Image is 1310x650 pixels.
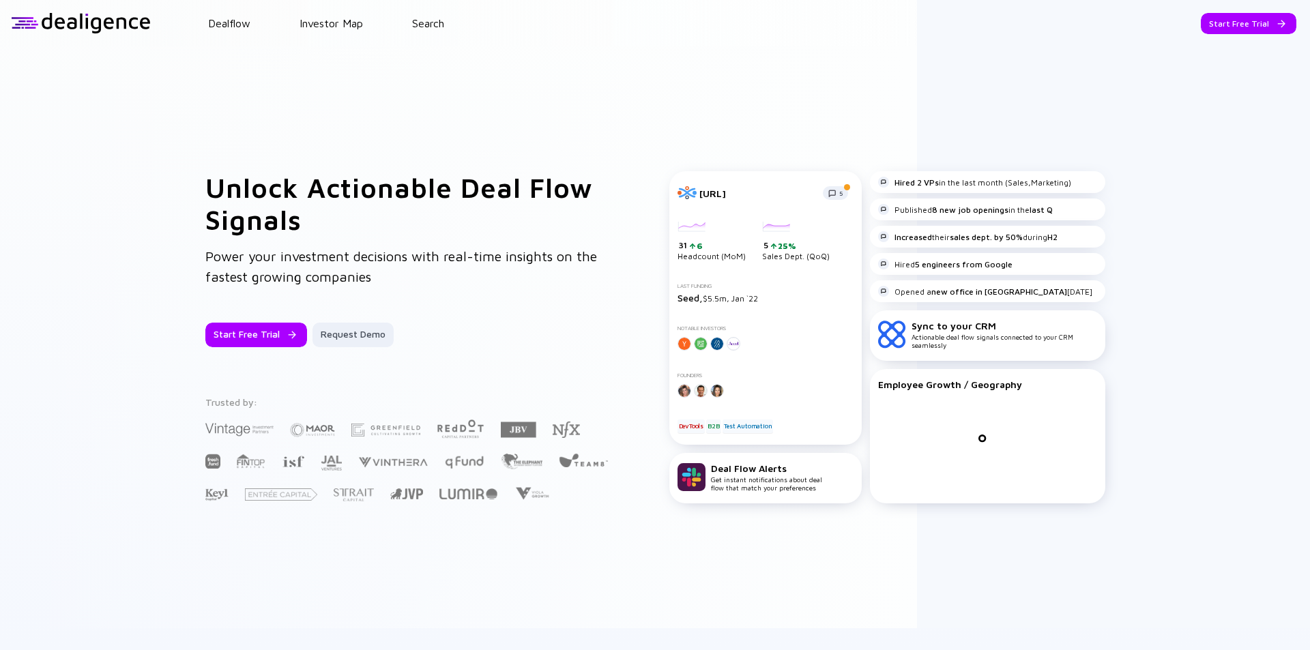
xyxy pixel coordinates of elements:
[312,323,394,347] button: Request Demo
[932,205,1008,215] strong: 8 new job openings
[678,283,854,289] div: Last Funding
[334,488,374,501] img: Strait Capital
[205,422,274,437] img: Vintage Investment Partners
[439,488,497,499] img: Lumir Ventures
[678,419,705,433] div: DevTools
[878,177,1071,188] div: in the last month (Sales,Marketing)
[894,177,939,188] strong: Hired 2 VPs
[390,488,423,499] img: Jerusalem Venture Partners
[1201,13,1296,34] button: Start Free Trial
[894,232,932,242] strong: Increased
[912,320,1097,331] div: Sync to your CRM
[205,396,611,408] div: Trusted by:
[205,323,307,347] button: Start Free Trial
[678,292,854,304] div: $5.5m, Jan `22
[915,259,1013,269] strong: 5 engineers from Google
[678,372,854,379] div: Founders
[706,419,720,433] div: B2B
[776,241,796,251] div: 25%
[282,455,304,467] img: Israel Secondary Fund
[679,240,746,251] div: 31
[351,424,420,437] img: Greenfield Partners
[321,456,342,471] img: JAL Ventures
[205,488,229,501] img: Key1 Capital
[237,454,265,469] img: FINTOP Capital
[878,258,1013,269] div: Hired
[711,462,822,474] div: Deal Flow Alerts
[762,222,830,261] div: Sales Dept. (QoQ)
[205,171,615,235] h1: Unlock Actionable Deal Flow Signals
[678,325,854,331] div: Notable Investors
[559,453,608,467] img: Team8
[878,379,1097,390] div: Employee Growth / Geography
[1030,205,1053,215] strong: last Q
[245,488,317,501] img: Entrée Capital
[878,286,1092,297] div: Opened a [DATE]
[444,454,484,470] img: Q Fund
[678,222,746,261] div: Headcount (MoM)
[699,188,815,199] div: [URL]
[290,419,335,441] img: Maor Investments
[1047,232,1058,242] strong: H2
[205,248,597,284] span: Power your investment decisions with real-time insights on the fastest growing companies
[763,240,830,251] div: 5
[501,421,536,439] img: JBV Capital
[950,232,1023,242] strong: sales dept. by 50%
[300,17,363,29] a: Investor Map
[501,454,542,469] img: The Elephant
[695,241,703,251] div: 6
[678,292,703,304] span: Seed,
[514,487,550,500] img: Viola Growth
[553,422,580,438] img: NFX
[912,320,1097,349] div: Actionable deal flow signals connected to your CRM seamlessly
[437,417,484,439] img: Red Dot Capital Partners
[208,17,250,29] a: Dealflow
[358,456,428,469] img: Vinthera
[711,462,822,492] div: Get instant notifications about deal flow that match your preferences
[412,17,444,29] a: Search
[878,204,1053,215] div: Published in the
[878,231,1058,242] div: their during
[723,419,773,433] div: Test Automation
[931,286,1067,297] strong: new office in [GEOGRAPHIC_DATA]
